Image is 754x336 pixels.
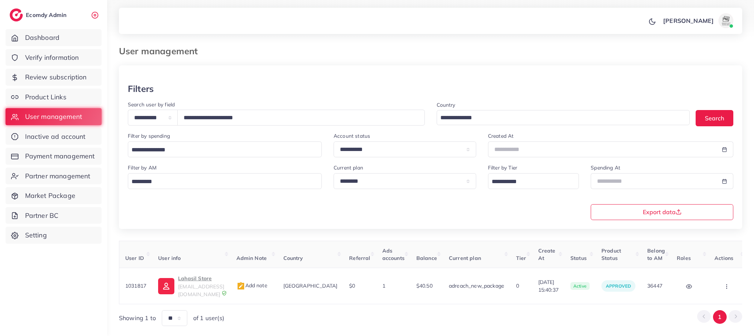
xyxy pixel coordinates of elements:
span: Create At [538,247,556,261]
a: Dashboard [6,29,102,46]
span: Balance [416,255,437,261]
button: Export data [591,204,733,220]
span: adreach_new_package [449,282,504,289]
a: Market Package [6,187,102,204]
span: Export data [643,209,682,215]
label: Account status [334,132,370,140]
label: Spending At [591,164,620,171]
span: Payment management [25,151,95,161]
span: Inactive ad account [25,132,86,141]
input: Search for option [489,176,569,188]
span: Referral [349,255,370,261]
span: Product Status [601,247,621,261]
ul: Pagination [697,310,742,324]
span: Showing 1 to [119,314,156,322]
span: Status [570,255,587,261]
span: User info [158,255,181,261]
a: Partner management [6,168,102,185]
a: logoEcomdy Admin [10,8,68,21]
input: Search for option [438,112,680,124]
span: of 1 user(s) [193,314,224,322]
span: [GEOGRAPHIC_DATA] [283,282,338,289]
span: active [570,282,590,290]
a: Inactive ad account [6,128,102,145]
img: 9CAL8B2pu8EFxCJHYAAAAldEVYdGRhdGU6Y3JlYXRlADIwMjItMTItMDlUMDQ6NTg6MzkrMDA6MDBXSlgLAAAAJXRFWHRkYXR... [222,291,227,296]
span: 0 [516,282,519,289]
span: Review subscription [25,72,87,82]
label: Created At [488,132,514,140]
label: Filter by Tier [488,164,517,171]
span: Ads accounts [382,247,405,261]
button: Search [696,110,733,126]
p: [PERSON_NAME] [663,16,714,25]
span: Tier [516,255,526,261]
img: logo [10,8,23,21]
span: 36447 [647,282,662,289]
span: [EMAIL_ADDRESS][DOMAIN_NAME] [178,283,224,297]
span: Add note [236,282,267,289]
span: Verify information [25,53,79,62]
span: Country [283,255,303,261]
div: Search for option [488,173,579,189]
label: Search user by field [128,101,175,108]
div: Search for option [128,141,322,157]
h2: Ecomdy Admin [26,11,68,18]
span: 1031817 [125,282,146,289]
div: Search for option [437,110,690,125]
label: Filter by AM [128,164,157,171]
p: Lahasil Store [178,274,224,283]
a: [PERSON_NAME]avatar [659,13,736,28]
h3: User management [119,46,204,56]
label: Filter by spending [128,132,170,140]
span: [DATE] 15:40:37 [538,278,559,294]
button: Go to page 1 [713,310,727,324]
input: Search for option [129,176,312,188]
img: admin_note.cdd0b510.svg [236,282,245,291]
span: Market Package [25,191,75,200]
span: 1 [382,282,385,289]
span: Partner BC [25,211,59,220]
a: Lahasil Store[EMAIL_ADDRESS][DOMAIN_NAME] [158,274,224,298]
label: Country [437,101,456,109]
span: $0 [349,282,355,289]
a: Verify information [6,49,102,66]
img: ic-user-info.36bf1079.svg [158,278,174,294]
span: User management [25,112,82,121]
span: $40.50 [416,282,433,289]
span: approved [606,283,631,289]
span: Roles [677,255,691,261]
span: Product Links [25,92,66,102]
label: Current plan [334,164,363,171]
span: Belong to AM [647,247,665,261]
span: Dashboard [25,33,59,42]
span: Actions [714,255,733,261]
span: Admin Note [236,255,267,261]
span: User ID [125,255,144,261]
span: Partner management [25,171,91,181]
span: Current plan [449,255,481,261]
div: Search for option [128,173,322,189]
h3: Filters [128,83,154,94]
input: Search for option [129,144,312,156]
a: User management [6,108,102,125]
a: Payment management [6,148,102,165]
a: Setting [6,227,102,244]
a: Partner BC [6,207,102,224]
span: Setting [25,230,47,240]
img: avatar [719,13,733,28]
a: Review subscription [6,69,102,86]
a: Product Links [6,89,102,106]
